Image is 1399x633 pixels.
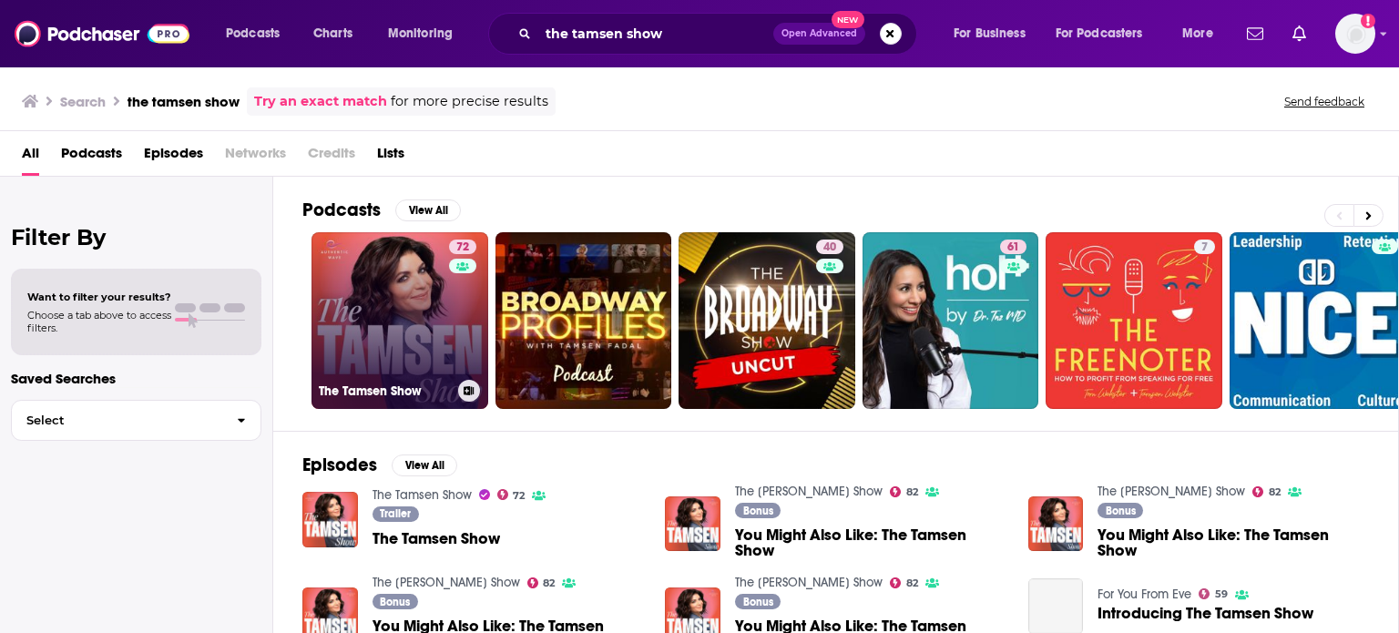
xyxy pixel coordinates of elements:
a: 40 [816,240,843,254]
a: Podcasts [61,138,122,176]
h3: the tamsen show [128,93,240,110]
a: All [22,138,39,176]
span: 61 [1007,239,1019,257]
a: Charts [301,19,363,48]
span: 72 [456,239,469,257]
a: 72 [497,489,526,500]
a: 40 [679,232,855,409]
span: 82 [906,488,918,496]
span: Logged in as smeizlik [1335,14,1375,54]
button: open menu [1169,19,1236,48]
a: 61 [1000,240,1026,254]
span: 82 [906,579,918,587]
span: Monitoring [388,21,453,46]
a: The Sarah Fraser Show [373,575,520,590]
span: 59 [1215,590,1228,598]
a: The Tamsen Show [373,487,472,503]
span: for more precise results [391,91,548,112]
span: 82 [1269,488,1281,496]
span: 72 [513,492,525,500]
a: You Might Also Like: The Tamsen Show [1098,527,1369,558]
span: Networks [225,138,286,176]
span: Choose a tab above to access filters. [27,309,171,334]
a: The Tamsen Show [373,531,500,546]
button: Open AdvancedNew [773,23,865,45]
span: Trailer [380,508,411,519]
span: Select [12,414,222,426]
span: More [1182,21,1213,46]
span: Open Advanced [781,29,857,38]
a: For You From Eve [1098,587,1191,602]
span: Bonus [380,597,410,607]
span: Bonus [743,505,773,516]
span: For Business [954,21,1026,46]
a: Lists [377,138,404,176]
a: 61 [863,232,1039,409]
input: Search podcasts, credits, & more... [538,19,773,48]
span: Podcasts [226,21,280,46]
img: The Tamsen Show [302,492,358,547]
span: 40 [823,239,836,257]
img: You Might Also Like: The Tamsen Show [1028,496,1084,552]
img: Podchaser - Follow, Share and Rate Podcasts [15,16,189,51]
img: You Might Also Like: The Tamsen Show [665,496,720,552]
span: Bonus [743,597,773,607]
h2: Filter By [11,224,261,250]
a: 82 [527,577,556,588]
button: Show profile menu [1335,14,1375,54]
button: Send feedback [1279,94,1370,109]
a: Show notifications dropdown [1285,18,1313,49]
div: Search podcasts, credits, & more... [505,13,934,55]
svg: Add a profile image [1361,14,1375,28]
span: For Podcasters [1056,21,1143,46]
p: Saved Searches [11,370,261,387]
button: Select [11,400,261,441]
h2: Episodes [302,454,377,476]
a: The Sarah Fraser Show [735,484,883,499]
a: 7 [1046,232,1222,409]
a: 7 [1194,240,1215,254]
span: Charts [313,21,352,46]
span: 7 [1201,239,1208,257]
img: User Profile [1335,14,1375,54]
a: Episodes [144,138,203,176]
a: You Might Also Like: The Tamsen Show [735,527,1006,558]
button: View All [395,199,461,221]
a: 82 [890,577,918,588]
span: New [832,11,864,28]
a: 72The Tamsen Show [311,232,488,409]
h3: The Tamsen Show [319,383,451,399]
a: EpisodesView All [302,454,457,476]
span: Credits [308,138,355,176]
button: View All [392,454,457,476]
button: open menu [1044,19,1169,48]
a: 82 [1252,486,1281,497]
a: The Sarah Fraser Show [1098,484,1245,499]
a: 59 [1199,588,1228,599]
span: Bonus [1106,505,1136,516]
a: Introducing The Tamsen Show [1098,606,1313,621]
button: open menu [375,19,476,48]
a: The Sarah Fraser Show [735,575,883,590]
button: open menu [941,19,1048,48]
a: PodcastsView All [302,199,461,221]
h3: Search [60,93,106,110]
a: Show notifications dropdown [1240,18,1271,49]
button: open menu [213,19,303,48]
h2: Podcasts [302,199,381,221]
a: 82 [890,486,918,497]
span: 82 [543,579,555,587]
a: 72 [449,240,476,254]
